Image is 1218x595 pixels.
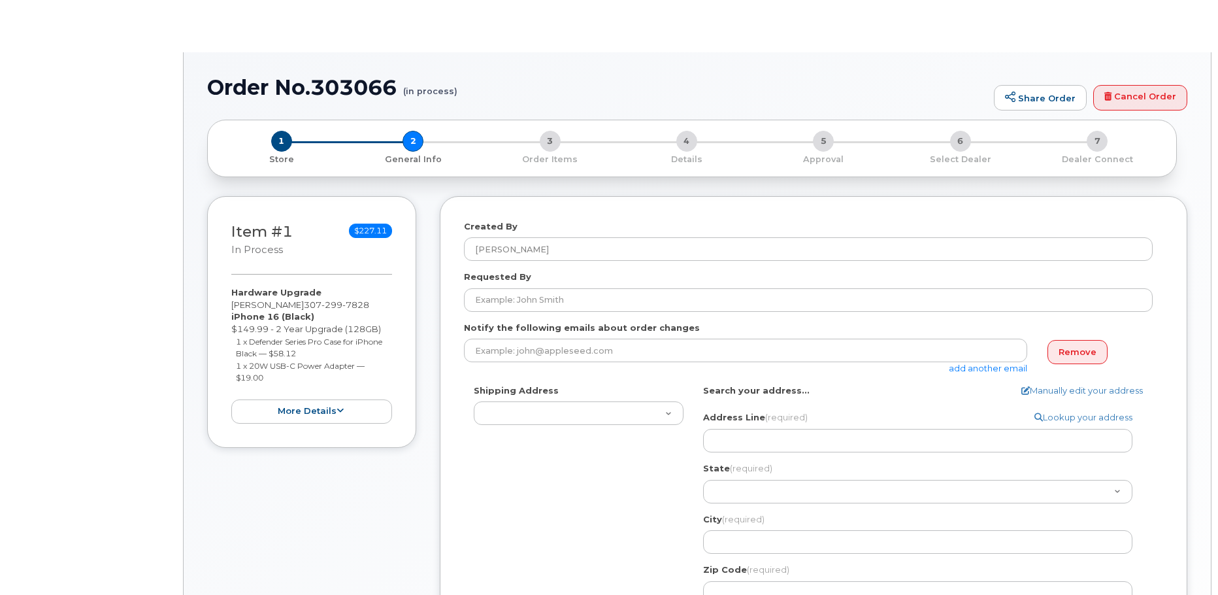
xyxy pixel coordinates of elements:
input: Example: John Smith [464,288,1153,312]
button: more details [231,399,392,424]
strong: iPhone 16 (Black) [231,311,314,322]
small: 1 x 20W USB-C Power Adapter — $19.00 [236,361,365,383]
span: $227.11 [349,224,392,238]
small: 1 x Defender Series Pro Case for iPhone Black — $58.12 [236,337,382,359]
label: State [703,462,772,475]
h3: Item #1 [231,224,293,257]
a: 1 Store [218,152,344,165]
p: Store [223,154,339,165]
span: (required) [765,412,808,422]
span: 7828 [342,299,369,310]
a: Share Order [994,85,1087,111]
span: (required) [730,463,772,473]
small: in process [231,244,283,256]
label: Search your address... [703,384,810,397]
input: Example: john@appleseed.com [464,339,1027,362]
a: add another email [949,363,1027,373]
label: Notify the following emails about order changes [464,322,700,334]
a: Remove [1047,340,1108,364]
strong: Hardware Upgrade [231,287,321,297]
span: 1 [271,131,292,152]
a: Cancel Order [1093,85,1187,111]
label: City [703,513,765,526]
label: Requested By [464,271,531,283]
small: (in process) [403,76,457,96]
a: Lookup your address [1034,411,1132,424]
span: (required) [722,514,765,524]
span: 299 [321,299,342,310]
span: (required) [747,564,789,575]
a: Manually edit your address [1021,384,1143,397]
div: [PERSON_NAME] $149.99 - 2 Year Upgrade (128GB) [231,286,392,423]
label: Zip Code [703,564,789,576]
span: 307 [304,299,369,310]
h1: Order No.303066 [207,76,987,99]
label: Created By [464,220,518,233]
label: Shipping Address [474,384,559,397]
label: Address Line [703,411,808,424]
